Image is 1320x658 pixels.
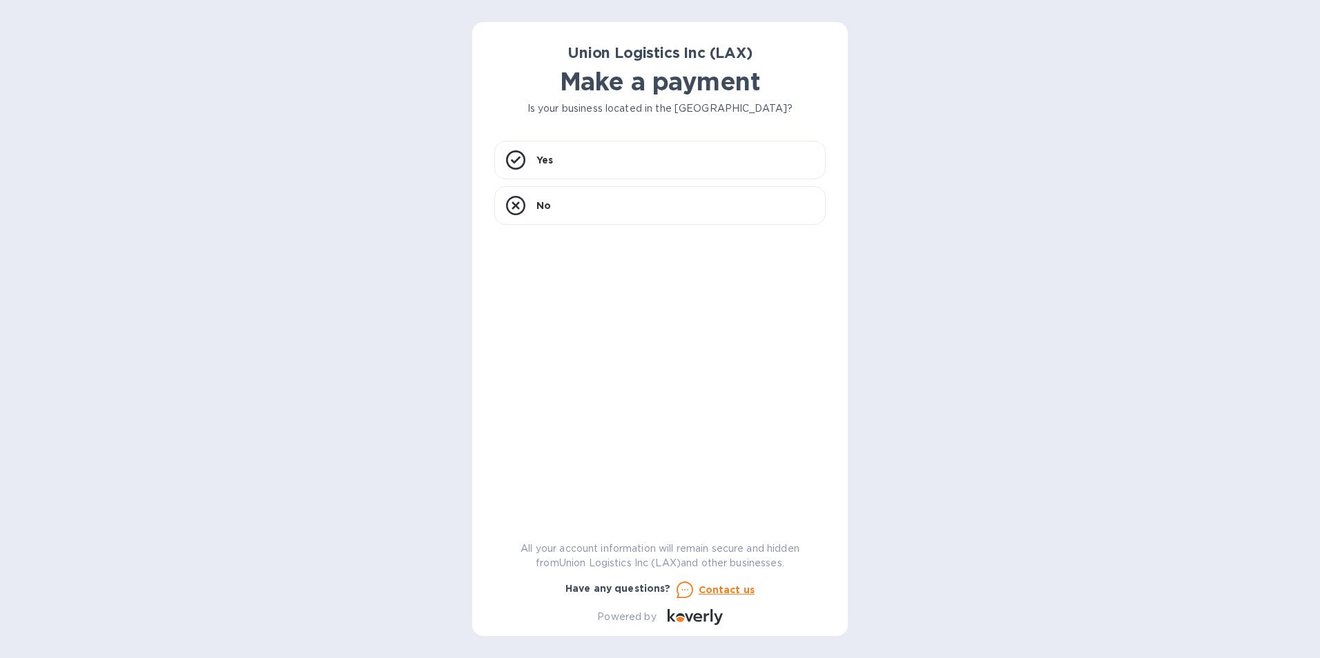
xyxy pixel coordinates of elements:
p: No [536,199,551,212]
p: All your account information will remain secure and hidden from Union Logistics Inc (LAX) and oth... [494,541,826,570]
p: Powered by [597,610,656,624]
p: Yes [536,153,553,167]
b: Have any questions? [565,583,671,594]
h1: Make a payment [494,67,826,96]
p: Is your business located in the [GEOGRAPHIC_DATA]? [494,101,826,116]
b: Union Logistics Inc (LAX) [567,44,753,61]
u: Contact us [699,584,755,595]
